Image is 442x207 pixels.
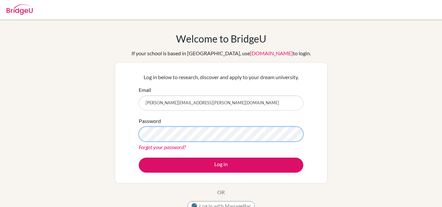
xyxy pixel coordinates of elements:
h1: Welcome to BridgeU [176,33,266,44]
div: If your school is based in [GEOGRAPHIC_DATA], use to login. [132,49,311,57]
label: Password [139,117,161,125]
label: Email [139,86,151,94]
img: Bridge-U [7,4,33,15]
a: Forgot your password? [139,144,186,150]
p: Log in below to research, discover and apply to your dream university. [139,73,303,81]
button: Log in [139,158,303,173]
p: OR [217,188,225,196]
a: [DOMAIN_NAME] [250,50,293,56]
